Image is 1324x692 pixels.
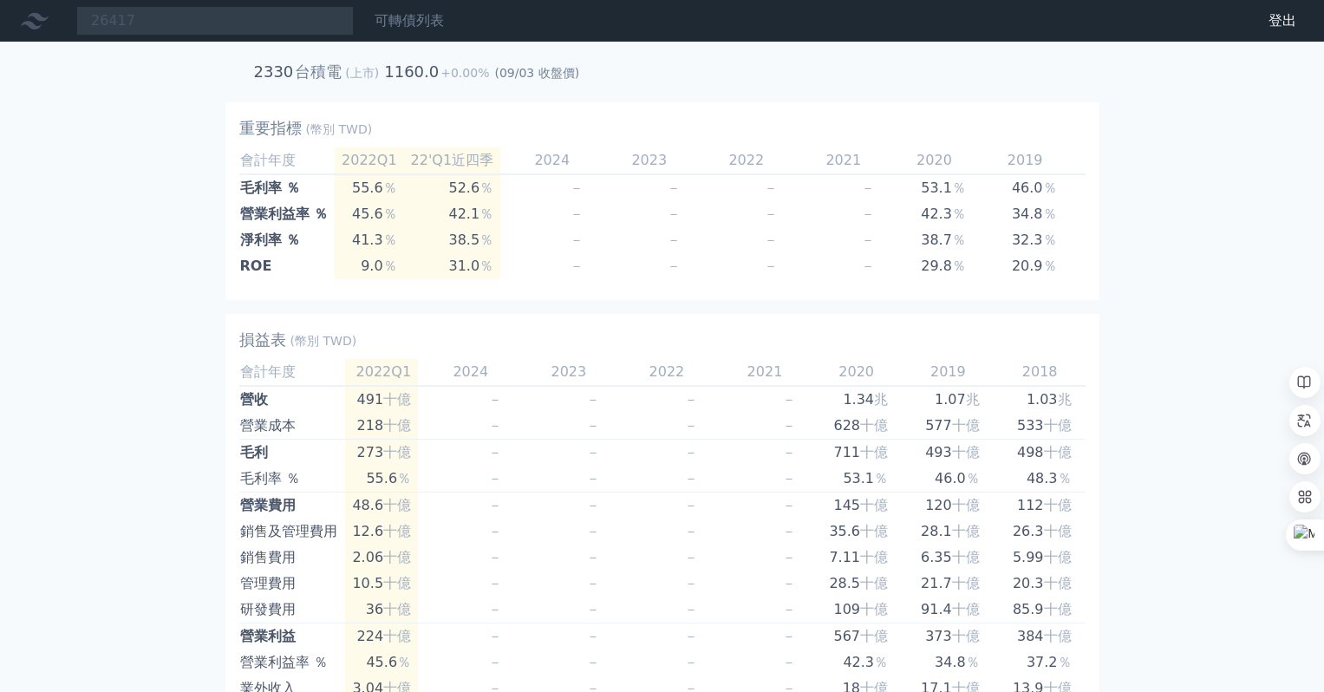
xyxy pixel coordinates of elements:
span: ％ [383,180,397,196]
span: 十億 [383,523,411,539]
span: － [488,497,502,513]
td: 營業利益率 ％ [239,650,345,676]
td: 26.3 [994,519,1086,545]
td: 273 [345,440,418,467]
span: 十億 [860,549,888,565]
span: 十億 [952,628,980,644]
span: 十億 [1044,444,1072,460]
span: 十億 [860,601,888,617]
span: ％ [397,654,411,670]
span: － [684,391,698,408]
span: 兆 [966,391,980,408]
a: 登出 [1255,7,1310,35]
span: － [782,417,796,434]
td: 營業利益 [239,623,345,650]
span: － [782,497,796,513]
a: 可轉債列表 [375,12,444,29]
span: ％ [397,470,411,486]
td: 2020 [889,147,980,174]
td: 28.5 [810,571,902,597]
td: 53.1 [810,466,902,493]
td: 毛利率 ％ [239,174,336,201]
td: 373 [902,623,994,650]
span: － [764,258,778,274]
span: － [488,654,502,670]
td: 1.03 [994,386,1086,413]
td: 毛利率 ％ [239,466,345,493]
td: 淨利率 ％ [239,227,336,253]
span: 十億 [383,549,411,565]
td: 491 [345,386,418,413]
span: ％ [479,258,493,274]
td: 2020 [810,359,902,386]
td: 2018 [1071,147,1162,174]
span: － [586,391,600,408]
span: － [586,549,600,565]
span: ％ [966,654,980,670]
span: － [586,601,600,617]
span: － [684,523,698,539]
span: 十億 [952,497,980,513]
span: － [782,470,796,486]
td: 37.2 [1071,201,1162,227]
div: 聊天小工具 [1237,609,1324,692]
td: 567 [810,623,902,650]
span: 十億 [952,601,980,617]
td: 1.34 [810,386,902,413]
span: (09/03 收盤價) [494,66,579,80]
td: 46.0 [980,174,1071,201]
span: ％ [479,180,493,196]
span: ％ [1058,470,1072,486]
span: － [570,180,584,196]
span: ％ [874,470,888,486]
td: 5.99 [994,545,1086,571]
span: － [684,654,698,670]
span: 十億 [1044,497,1072,513]
span: 十億 [952,417,980,434]
td: 85.9 [994,597,1086,623]
td: 384 [994,623,1086,650]
span: － [782,575,796,591]
td: 35.6 [810,519,902,545]
span: － [586,628,600,644]
span: － [570,232,584,248]
td: 628 [810,413,902,440]
td: 2022 [614,359,712,386]
h2: 台積電 [295,62,342,81]
span: － [586,470,600,486]
span: ％ [479,232,493,248]
td: 224 [345,623,418,650]
span: － [586,444,600,460]
td: 銷售及管理費用 [239,519,345,545]
span: ％ [952,180,966,196]
td: 營業費用 [239,493,345,519]
td: 2021 [792,147,889,174]
td: 48.3 [994,466,1086,493]
td: 29.8 [889,253,980,279]
td: 營業利益率 ％ [239,201,336,227]
span: － [764,180,778,196]
td: 109 [810,597,902,623]
span: 十億 [1044,523,1072,539]
td: 34.8 [902,650,994,676]
span: － [488,391,502,408]
span: ％ [383,258,397,274]
td: 711 [810,440,902,467]
td: 管理費用 [239,571,345,597]
td: 34.0 [1071,227,1162,253]
td: 2023 [597,147,695,174]
td: 研發費用 [239,597,345,623]
td: 52.6 [404,174,501,201]
span: 22'Q1近四季 [411,152,494,168]
td: ROE [239,253,336,279]
td: 48.6 [345,493,418,519]
span: +0.00% [440,66,492,80]
span: － [684,417,698,434]
td: 2023 [516,359,614,386]
span: 十億 [860,444,888,460]
span: 十億 [383,417,411,434]
td: 120 [902,493,994,519]
td: 53.1 [889,174,980,201]
td: 41.3 [335,227,404,253]
td: 45.6 [345,650,418,676]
